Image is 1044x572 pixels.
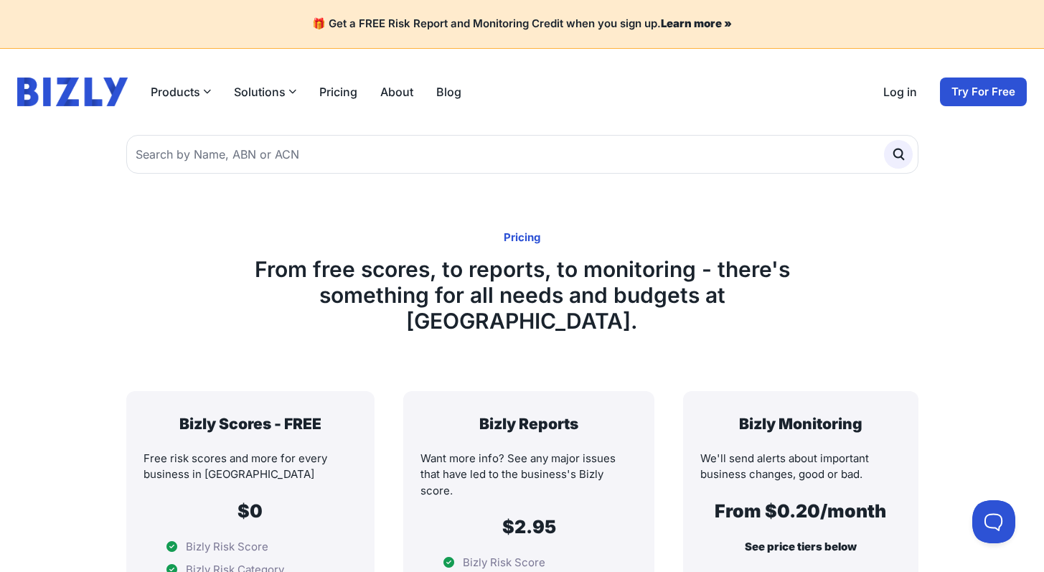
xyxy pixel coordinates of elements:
h3: Bizly Monitoring [700,414,900,433]
p: We'll send alerts about important business changes, good or bad. [700,451,900,483]
h2: $2.95 [420,516,637,538]
input: Search by Name, ABN or ACN [126,135,918,174]
p: Free risk scores and more for every business in [GEOGRAPHIC_DATA] [144,451,358,483]
li: Bizly Risk Score [144,539,358,555]
a: Log in [883,83,917,100]
p: See price tiers below [700,539,900,555]
h2: $0 [144,500,358,522]
a: About [380,83,413,100]
h1: From free scores, to reports, to monitoring - there's something for all needs and budgets at [GEO... [201,256,844,334]
h4: 🎁 Get a FREE Risk Report and Monitoring Credit when you sign up. [17,17,1027,31]
h2: From $0.20/month [700,500,900,522]
button: Solutions [234,83,296,100]
p: Want more info? See any major issues that have led to the business's Bizly score. [420,451,637,500]
iframe: Toggle Customer Support [972,500,1015,543]
button: Products [151,83,211,100]
li: Bizly Risk Score [420,555,637,571]
a: Blog [436,83,461,100]
a: Try For Free [940,78,1027,106]
h3: Bizly Reports [420,414,637,433]
a: Pricing [319,83,357,100]
h3: Bizly Scores - FREE [144,414,358,433]
a: Learn more » [661,17,732,30]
